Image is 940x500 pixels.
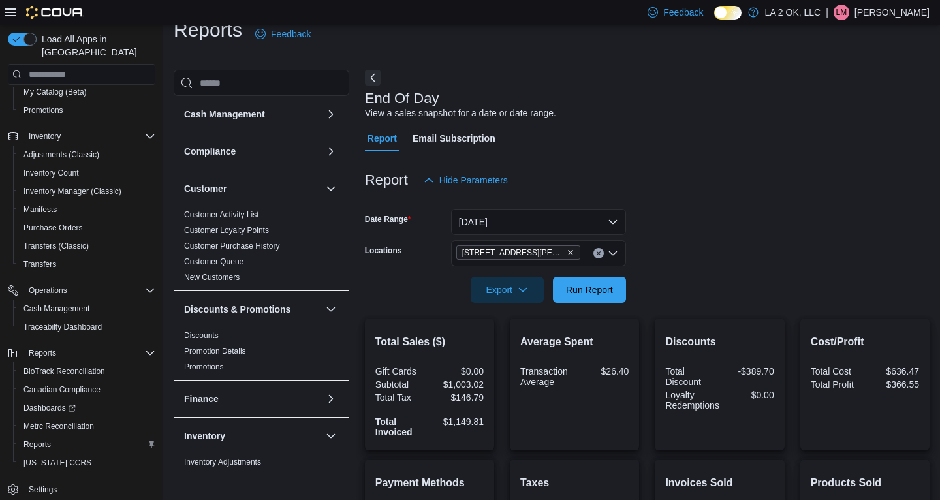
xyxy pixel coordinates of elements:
button: Finance [184,392,321,405]
span: Export [478,277,536,303]
p: [PERSON_NAME] [854,5,930,20]
a: Promotions [18,102,69,118]
a: Adjustments (Classic) [18,147,104,163]
a: Traceabilty Dashboard [18,319,107,335]
h3: End Of Day [365,91,439,106]
a: Dashboards [13,399,161,417]
button: Inventory Count [13,164,161,182]
div: Gift Cards [375,366,427,377]
span: Inventory Manager (Classic) [18,183,155,199]
span: Adjustments (Classic) [18,147,155,163]
div: $366.55 [868,379,919,390]
a: Purchase Orders [18,220,88,236]
span: Operations [23,283,155,298]
button: Open list of options [608,248,618,258]
span: Manifests [23,204,57,215]
button: Discounts & Promotions [323,302,339,317]
span: Reports [18,437,155,452]
span: [US_STATE] CCRS [23,458,91,468]
a: Inventory Manager (Classic) [18,183,127,199]
a: Settings [23,482,62,497]
span: Canadian Compliance [23,384,101,395]
span: My Catalog (Beta) [18,84,155,100]
span: Purchase Orders [23,223,83,233]
span: Cash Management [18,301,155,317]
span: Manifests [18,202,155,217]
a: Promotions [184,362,224,371]
a: Cash Management [18,301,95,317]
a: BioTrack Reconciliation [18,364,110,379]
div: Loyalty Redemptions [665,390,719,411]
div: $26.40 [577,366,629,377]
span: Inventory [29,131,61,142]
button: Traceabilty Dashboard [13,318,161,336]
span: Email Subscription [413,125,495,151]
button: Canadian Compliance [13,381,161,399]
span: Cash Management [23,304,89,314]
button: Finance [323,391,339,407]
button: Adjustments (Classic) [13,146,161,164]
label: Date Range [365,214,411,225]
div: View a sales snapshot for a date or date range. [365,106,556,120]
h3: Report [365,172,408,188]
button: Manifests [13,200,161,219]
span: Traceabilty Dashboard [23,322,102,332]
button: Promotions [13,101,161,119]
div: Discounts & Promotions [174,328,349,380]
button: BioTrack Reconciliation [13,362,161,381]
a: Customer Activity List [184,210,259,219]
a: Promotion Details [184,347,246,356]
div: $0.00 [725,390,774,400]
button: Compliance [323,144,339,159]
h3: Customer [184,182,227,195]
button: Settings [3,480,161,499]
span: Inventory Adjustments [184,457,261,467]
button: Reports [23,345,61,361]
span: Transfers (Classic) [18,238,155,254]
span: Promotions [23,105,63,116]
div: Total Discount [665,366,717,387]
strong: Total Invoiced [375,416,413,437]
button: Export [471,277,544,303]
input: Dark Mode [714,6,742,20]
div: $636.47 [868,366,919,377]
span: Customer Loyalty Points [184,225,269,236]
span: Feedback [663,6,703,19]
div: Customer [174,207,349,290]
a: [US_STATE] CCRS [18,455,97,471]
h3: Cash Management [184,108,265,121]
h2: Payment Methods [375,475,484,491]
span: Reports [23,439,51,450]
a: Customer Loyalty Points [184,226,269,235]
span: Inventory Count [23,168,79,178]
span: Transfers (Classic) [23,241,89,251]
h2: Cost/Profit [811,334,919,350]
a: Reports [18,437,56,452]
a: My Catalog (Beta) [18,84,92,100]
button: Customer [184,182,321,195]
span: Load All Apps in [GEOGRAPHIC_DATA] [37,33,155,59]
img: Cova [26,6,84,19]
span: Settings [29,484,57,495]
button: Inventory [323,428,339,444]
span: Transfers [23,259,56,270]
button: [DATE] [451,209,626,235]
h3: Compliance [184,145,236,158]
button: Transfers [13,255,161,273]
button: Cash Management [13,300,161,318]
div: $1,149.81 [432,416,484,427]
button: Customer [323,181,339,196]
span: Adjustments (Classic) [23,149,99,160]
a: New Customers [184,273,240,282]
span: Reports [23,345,155,361]
button: Operations [3,281,161,300]
span: [STREET_ADDRESS][PERSON_NAME] [462,246,564,259]
button: Inventory [3,127,161,146]
a: Metrc Reconciliation [18,418,99,434]
button: Inventory [23,129,66,144]
span: Customer Purchase History [184,241,280,251]
span: Traceabilty Dashboard [18,319,155,335]
a: Canadian Compliance [18,382,106,398]
div: Total Tax [375,392,427,403]
span: Transfers [18,257,155,272]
